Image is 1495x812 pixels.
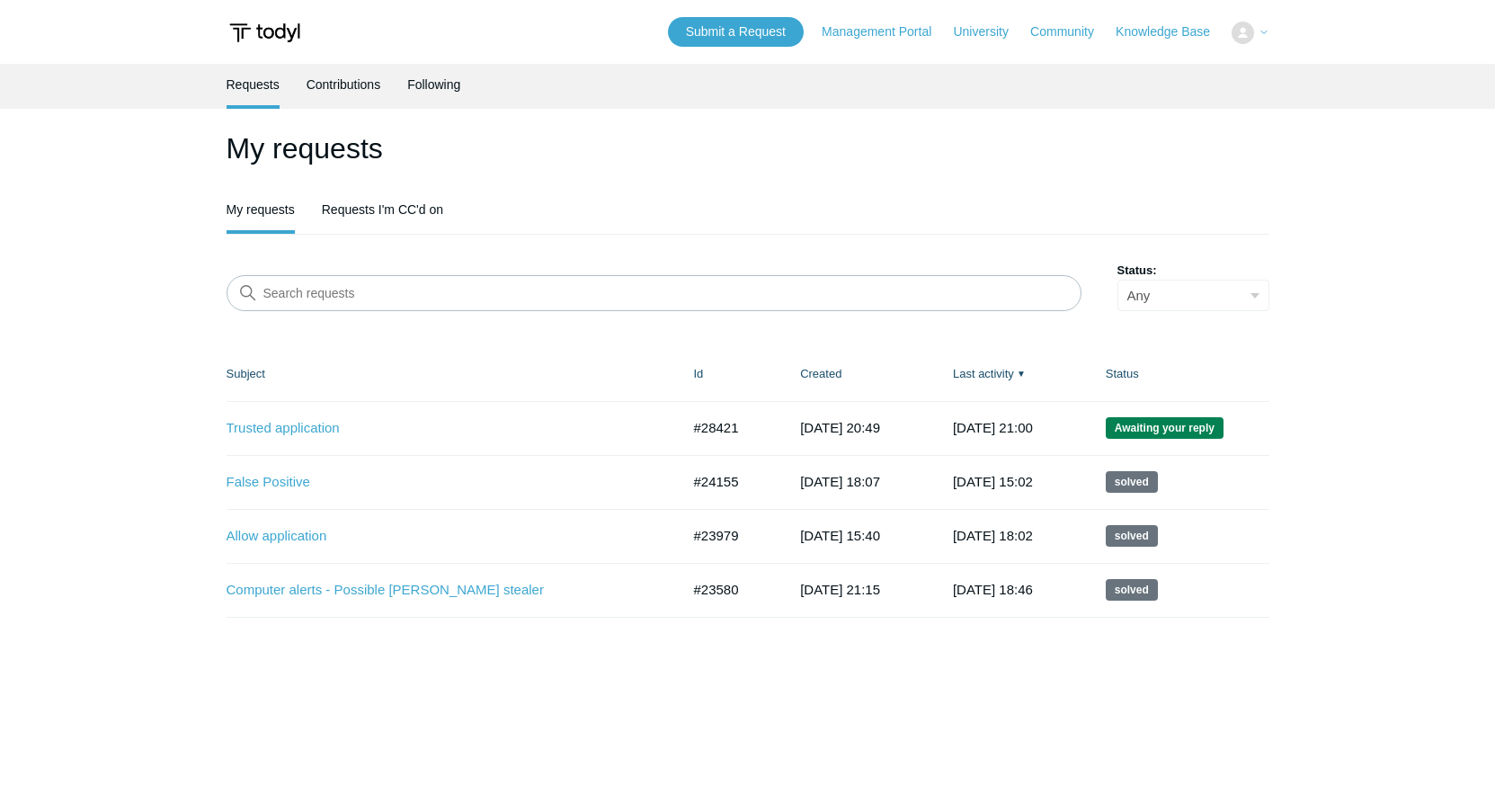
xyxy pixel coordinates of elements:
[227,580,654,601] a: Computer alerts - Possible [PERSON_NAME] stealer
[227,64,280,105] a: Requests
[1116,22,1228,41] a: Knowledge Base
[800,367,841,380] a: Created
[676,347,783,401] th: Id
[227,275,1081,311] input: Search requests
[1117,262,1269,280] label: Status:
[676,401,783,455] td: #28421
[800,528,880,543] time: 2025-04-01T15:40:26+00:00
[1106,417,1224,439] span: We are waiting for you to respond
[227,189,295,230] a: My requests
[322,189,443,230] a: Requests I'm CC'd on
[1106,525,1158,547] span: This request has been solved
[953,474,1033,489] time: 2025-05-07T15:02:18+00:00
[407,64,460,105] a: Following
[953,22,1026,41] a: University
[953,528,1033,543] time: 2025-04-21T18:02:41+00:00
[953,420,1033,435] time: 2025-09-25T21:00:57+00:00
[953,367,1014,380] a: Last activity▼
[676,509,783,563] td: #23979
[1088,347,1269,401] th: Status
[1017,367,1026,380] span: ▼
[307,64,381,105] a: Contributions
[800,474,880,489] time: 2025-04-09T18:07:07+00:00
[227,16,303,49] img: Todyl Support Center Help Center home page
[822,22,949,41] a: Management Portal
[953,582,1033,597] time: 2025-04-10T18:46:35+00:00
[227,526,654,547] a: Allow application
[1030,22,1112,41] a: Community
[668,17,804,47] a: Submit a Request
[676,455,783,509] td: #24155
[227,418,654,439] a: Trusted application
[227,472,654,493] a: False Positive
[1106,579,1158,601] span: This request has been solved
[227,347,676,401] th: Subject
[227,127,1269,170] h1: My requests
[1106,471,1158,493] span: This request has been solved
[800,582,880,597] time: 2025-03-13T21:15:54+00:00
[676,563,783,617] td: #23580
[800,420,880,435] time: 2025-09-25T20:49:52+00:00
